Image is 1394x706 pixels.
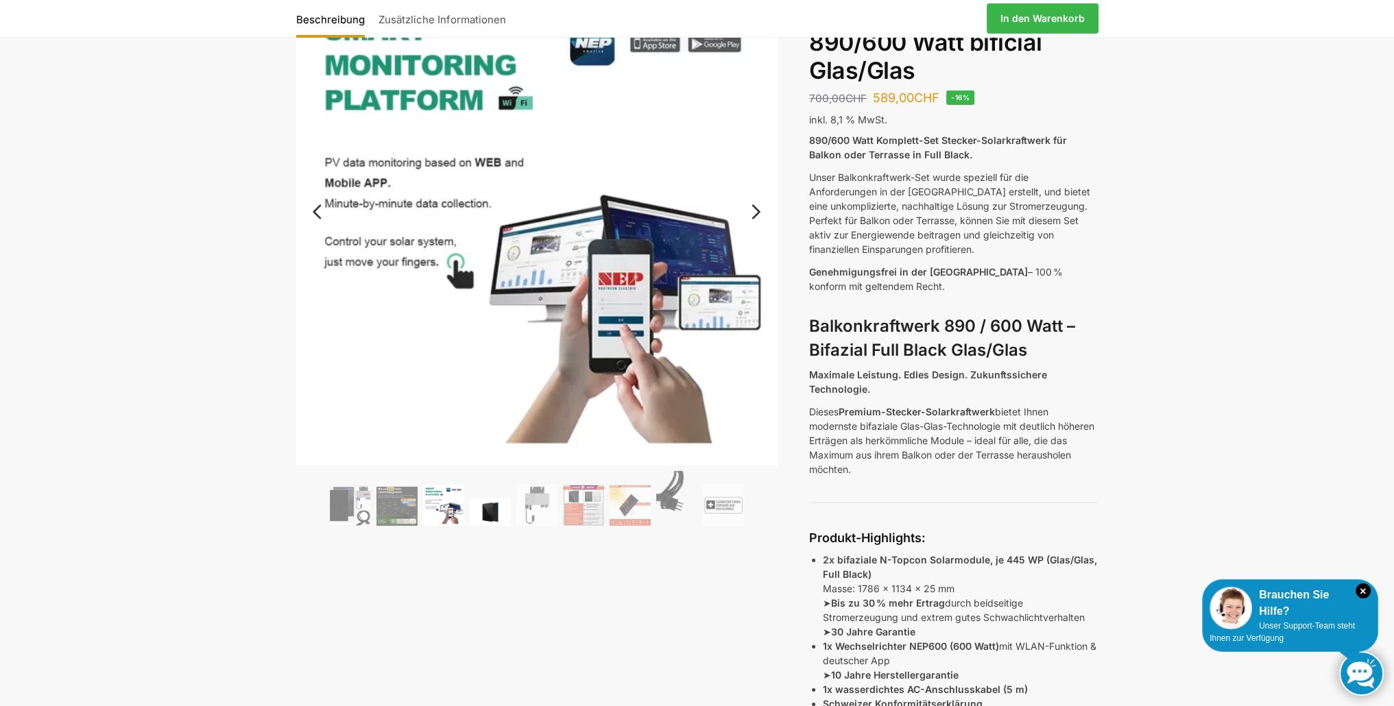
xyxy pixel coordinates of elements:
[946,90,974,105] span: -16%
[809,1,1098,84] h1: Balkonkraftwerk 890/600 Watt bificial Glas/Glas
[809,266,1028,278] span: Genehmigungsfrei in der [GEOGRAPHIC_DATA]
[296,2,372,35] a: Beschreibung
[809,531,926,545] strong: Produkt-Highlights:
[376,487,418,526] img: Balkonkraftwerk 890/600 Watt bificial Glas/Glas – Bild 2
[809,316,1075,360] strong: Balkonkraftwerk 890 / 600 Watt – Bifazial Full Black Glas/Glas
[516,485,557,526] img: Balkonkraftwerk 890/600 Watt bificial Glas/Glas – Bild 5
[839,406,995,417] strong: Premium-Stecker-Solarkraftwerk
[823,683,1028,695] strong: 1x wasserdichtes AC-Anschlusskabel (5 m)
[914,90,939,105] span: CHF
[1210,621,1355,643] span: Unser Support-Team steht Ihnen zur Verfügung
[330,485,371,526] img: Bificiales Hochleistungsmodul
[823,554,1097,580] strong: 2x bifaziale N-Topcon Solarmodule, je 445 WP (Glas/Glas, Full Black)
[831,597,945,609] strong: Bis zu 30 % mehr Ertrag
[809,170,1098,256] p: Unser Balkonkraftwerk-Set wurde speziell für die Anforderungen in der [GEOGRAPHIC_DATA] erstellt,...
[831,669,959,681] strong: 10 Jahre Herstellergarantie
[809,369,1047,395] strong: Maximale Leistung. Edles Design. Zukunftssichere Technologie.
[823,639,1098,682] p: mit WLAN-Funktion & deutscher App ➤
[809,404,1098,476] p: Dieses bietet Ihnen modernste bifaziale Glas-Glas-Technologie mit deutlich höheren Erträgen als h...
[563,485,604,526] img: Bificial im Vergleich zu billig Modulen
[1356,583,1371,598] i: Schließen
[610,485,651,526] img: Bificial 30 % mehr Leistung
[823,640,999,652] strong: 1x Wechselrichter NEP600 (600 Watt)
[372,2,513,35] a: Zusätzliche Informationen
[831,626,915,637] strong: 30 Jahre Garantie
[703,485,744,526] img: Balkonkraftwerk 890/600 Watt bificial Glas/Glas – Bild 9
[656,471,697,526] img: Anschlusskabel-3meter_schweizer-stecker
[873,90,939,105] bdi: 589,00
[1210,587,1252,629] img: Customer service
[809,266,1063,292] span: – 100 % konform mit geltendem Recht.
[823,552,1098,639] p: Masse: 1786 x 1134 x 25 mm ➤ durch beidseitige Stromerzeugung und extrem gutes Schwachlichtverhal...
[1210,587,1371,620] div: Brauchen Sie Hilfe?
[809,92,867,105] bdi: 700,00
[423,485,464,526] img: Balkonkraftwerk 890/600 Watt bificial Glas/Glas – Bild 3
[845,92,867,105] span: CHF
[809,134,1067,160] strong: 890/600 Watt Komplett-Set Stecker-Solarkraftwerk für Balkon oder Terrasse in Full Black.
[987,3,1098,34] a: In den Warenkorb
[470,498,511,526] img: Maysun
[809,114,887,125] span: inkl. 8,1 % MwSt.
